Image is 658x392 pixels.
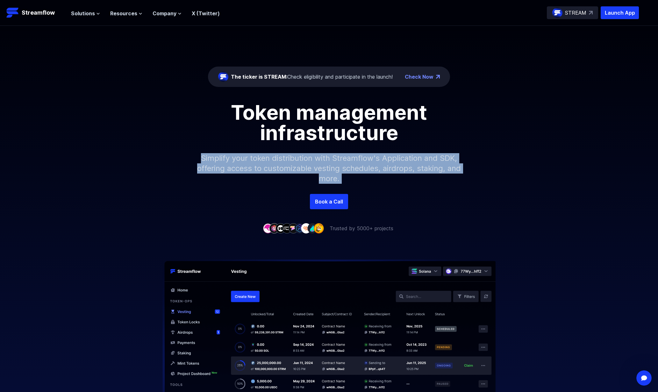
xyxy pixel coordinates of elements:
span: Resources [110,10,137,17]
img: company-6 [295,223,305,233]
div: Check eligibility and participate in the launch! [231,73,393,81]
img: company-4 [282,223,292,233]
span: Solutions [71,10,95,17]
button: Launch App [601,6,639,19]
a: STREAM [547,6,598,19]
img: company-2 [269,223,279,233]
img: streamflow-logo-circle.png [552,8,562,18]
img: company-3 [275,223,286,233]
iframe: Intercom live chat [636,370,652,386]
p: Streamflow [22,8,55,17]
img: streamflow-logo-circle.png [218,72,228,82]
button: Company [153,10,182,17]
span: The ticker is STREAM: [231,74,287,80]
p: STREAM [565,9,586,17]
img: company-7 [301,223,311,233]
h1: Token management infrastructure [186,102,472,143]
a: X (Twitter) [192,10,220,17]
img: top-right-arrow.svg [589,11,593,15]
span: Company [153,10,176,17]
img: company-1 [263,223,273,233]
img: company-9 [314,223,324,233]
p: Trusted by 5000+ projects [330,225,393,232]
p: Simplify your token distribution with Streamflow's Application and SDK, offering access to custom... [192,143,466,194]
img: top-right-arrow.png [436,75,440,79]
a: Check Now [405,73,433,81]
a: Book a Call [310,194,348,209]
a: Streamflow [6,6,65,19]
img: company-5 [288,223,298,233]
img: company-8 [307,223,318,233]
img: Streamflow Logo [6,6,19,19]
button: Solutions [71,10,100,17]
button: Resources [110,10,142,17]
